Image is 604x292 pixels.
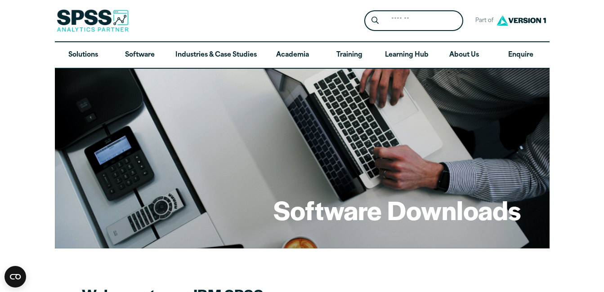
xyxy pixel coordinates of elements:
[168,42,264,68] a: Industries & Case Studies
[57,9,129,32] img: SPSS Analytics Partner
[436,42,492,68] a: About Us
[273,192,521,227] h1: Software Downloads
[378,42,436,68] a: Learning Hub
[494,12,548,29] img: Version1 Logo
[321,42,377,68] a: Training
[55,42,112,68] a: Solutions
[367,13,383,29] button: Search magnifying glass icon
[371,17,379,24] svg: Search magnifying glass icon
[470,14,494,27] span: Part of
[55,42,550,68] nav: Desktop version of site main menu
[364,10,463,31] form: Site Header Search Form
[492,42,549,68] a: Enquire
[4,266,26,288] button: Open CMP widget
[112,42,168,68] a: Software
[264,42,321,68] a: Academia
